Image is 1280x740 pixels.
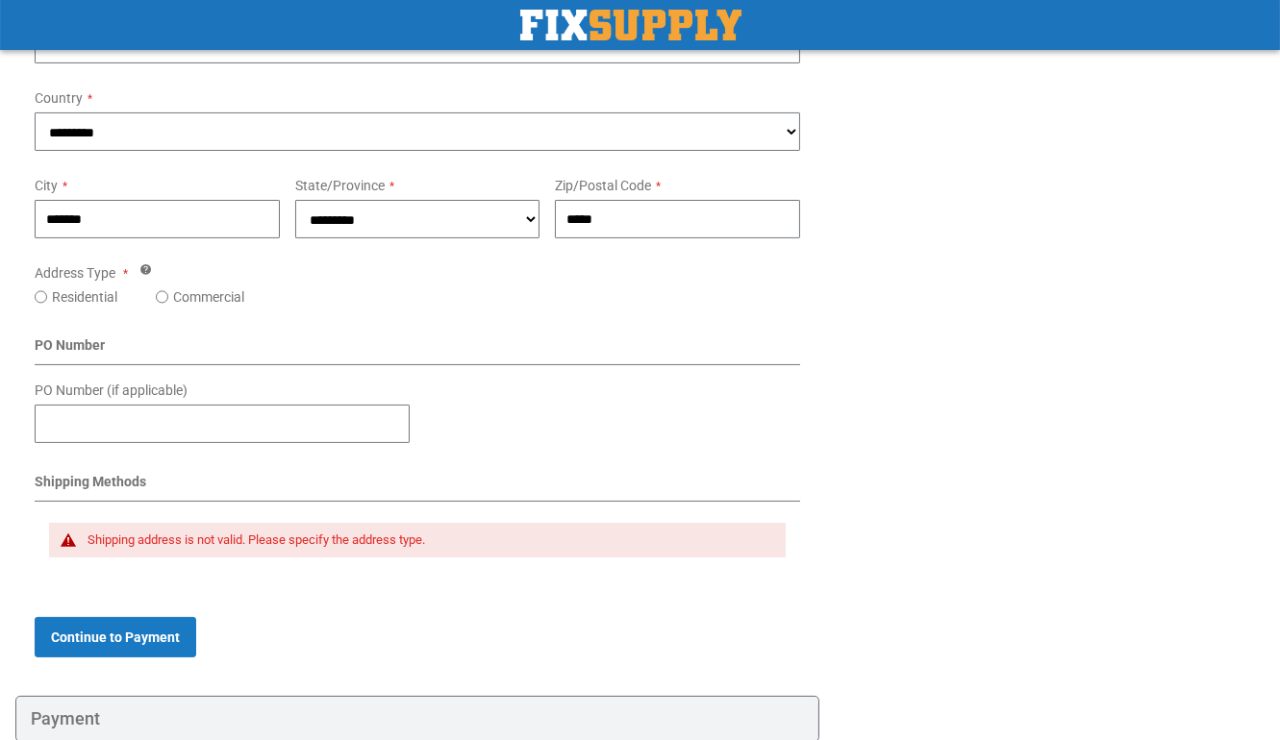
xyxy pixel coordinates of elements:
[295,178,385,193] span: State/Province
[520,10,741,40] img: Fix Industrial Supply
[35,472,800,502] div: Shipping Methods
[52,287,117,307] label: Residential
[555,178,651,193] span: Zip/Postal Code
[520,10,741,40] a: store logo
[35,335,800,365] div: PO Number
[35,90,83,106] span: Country
[51,629,180,645] span: Continue to Payment
[35,178,58,193] span: City
[173,287,244,307] label: Commercial
[35,382,188,398] span: PO Number (if applicable)
[88,532,766,548] div: Shipping address is not valid. Please specify the address type.
[35,265,115,281] span: Address Type
[35,617,196,657] button: Continue to Payment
